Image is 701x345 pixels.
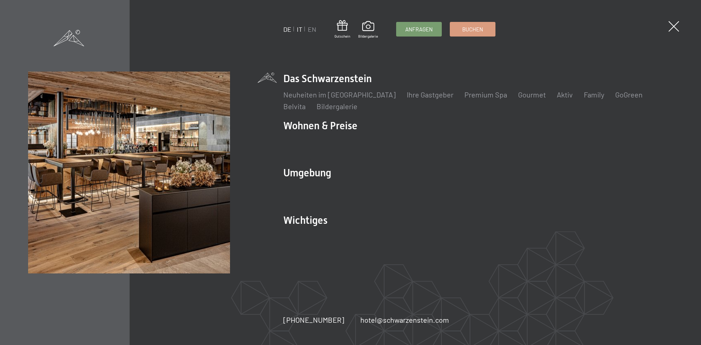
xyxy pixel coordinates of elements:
a: [PHONE_NUMBER] [283,315,344,325]
a: GoGreen [615,90,643,99]
a: Buchen [450,22,495,36]
span: Gutschein [334,34,350,39]
a: Neuheiten im [GEOGRAPHIC_DATA] [283,90,396,99]
a: Belvita [283,102,306,111]
a: Bildergalerie [317,102,357,111]
a: Family [584,90,604,99]
span: [PHONE_NUMBER] [283,315,344,324]
a: EN [308,25,316,33]
a: Gourmet [518,90,546,99]
span: Buchen [462,26,483,33]
a: Anfragen [397,22,441,36]
a: IT [297,25,302,33]
span: Bildergalerie [358,34,378,39]
a: Ihre Gastgeber [407,90,453,99]
a: Aktiv [557,90,573,99]
a: DE [283,25,291,33]
span: Anfragen [405,26,433,33]
a: hotel@schwarzenstein.com [360,315,449,325]
a: Gutschein [334,20,350,39]
a: Premium Spa [464,90,507,99]
a: Bildergalerie [358,21,378,39]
